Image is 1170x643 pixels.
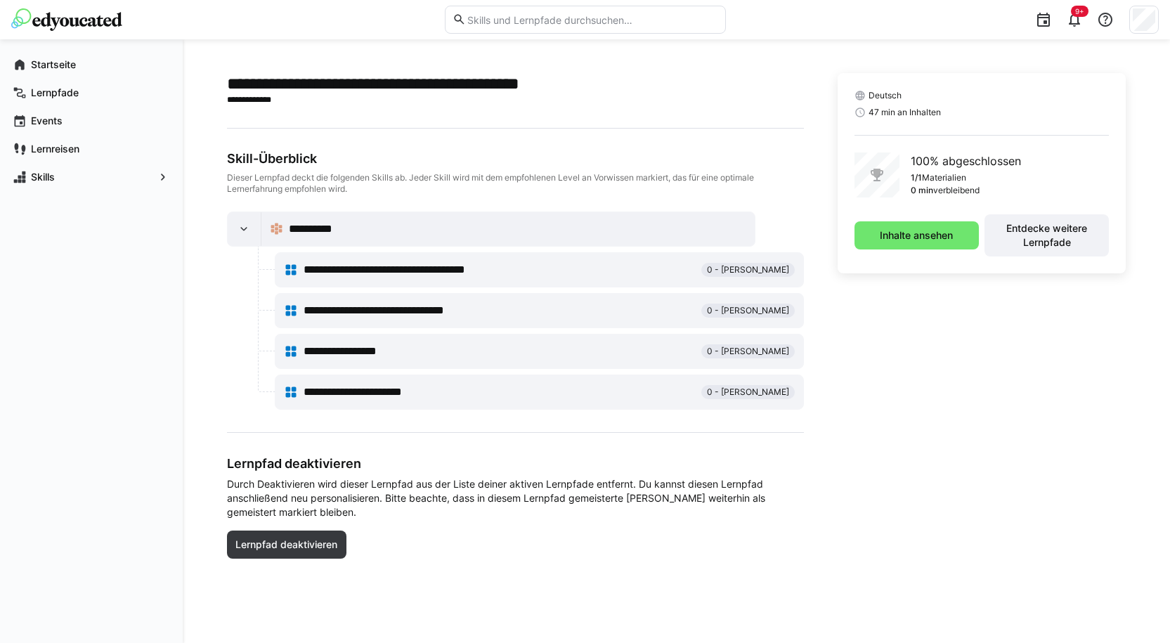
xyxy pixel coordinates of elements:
[707,305,789,316] span: 0 - [PERSON_NAME]
[1075,7,1084,15] span: 9+
[911,152,1021,169] p: 100% abgeschlossen
[707,346,789,357] span: 0 - [PERSON_NAME]
[233,538,339,552] span: Lernpfad deaktivieren
[911,172,922,183] p: 1/1
[878,228,955,242] span: Inhalte ansehen
[466,13,717,26] input: Skills und Lernpfade durchsuchen…
[869,107,941,118] span: 47 min an Inhalten
[227,455,804,472] h3: Lernpfad deaktivieren
[854,221,979,249] button: Inhalte ansehen
[911,185,933,196] p: 0 min
[922,172,966,183] p: Materialien
[707,387,789,398] span: 0 - [PERSON_NAME]
[933,185,980,196] p: verbleibend
[869,90,902,101] span: Deutsch
[227,531,347,559] button: Lernpfad deaktivieren
[227,172,804,195] div: Dieser Lernpfad deckt die folgenden Skills ab. Jeder Skill wird mit dem empfohlenen Level an Vorw...
[227,151,804,167] div: Skill-Überblick
[992,221,1102,249] span: Entdecke weitere Lernpfade
[707,264,789,275] span: 0 - [PERSON_NAME]
[227,477,804,519] span: Durch Deaktivieren wird dieser Lernpfad aus der Liste deiner aktiven Lernpfade entfernt. Du kanns...
[984,214,1109,256] button: Entdecke weitere Lernpfade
